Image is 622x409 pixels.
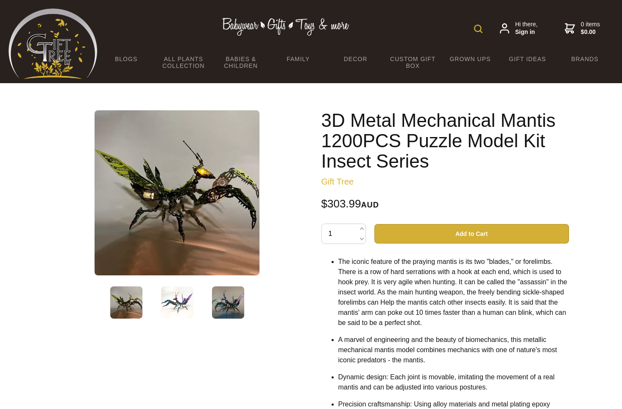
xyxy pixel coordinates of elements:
[374,224,569,244] button: Add to Cart
[212,286,244,319] img: 3D Metal Mechanical Mantis 1200PCS Puzzle Model Kit Insect Series
[565,21,600,36] a: 0 items$0.00
[556,50,614,68] a: Brands
[321,110,569,171] h1: 3D Metal Mechanical Mantis 1200PCS Puzzle Model Kit Insect Series
[338,335,569,365] li: A marvel of engineering and the beauty of biomechanics, this metallic mechanical mantis model com...
[441,50,499,68] a: Grown Ups
[321,177,354,186] a: Gift Tree
[8,8,98,79] img: Babyware - Gifts - Toys and more...
[95,110,259,275] img: 3D Metal Mechanical Mantis 1200PCS Puzzle Model Kit Insect Series
[155,50,212,75] a: All Plants Collection
[384,50,441,75] a: Custom Gift Box
[338,372,569,392] li: Dynamic design: Each joint is movable, imitating the movement of a real mantis and can be adjuste...
[515,21,538,36] span: Hi there,
[327,50,384,68] a: Decor
[270,50,327,68] a: Family
[499,50,556,68] a: Gift Ideas
[222,18,349,36] img: Babywear - Gifts - Toys & more
[581,28,600,36] strong: $0.00
[361,201,379,209] span: AUD
[212,50,269,75] a: Babies & Children
[500,21,538,36] a: Hi there,Sign in
[474,25,483,33] img: product search
[161,286,193,319] img: 3D Metal Mechanical Mantis 1200PCS Puzzle Model Kit Insect Series
[581,21,600,36] span: 0 items
[321,199,569,210] div: $303.99
[515,28,538,36] strong: Sign in
[110,286,142,319] img: 3D Metal Mechanical Mantis 1200PCS Puzzle Model Kit Insect Series
[98,50,155,68] a: BLOGS
[338,257,569,328] li: The iconic feature of the praying mantis is its two "blades," or forelimbs. There is a row of har...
